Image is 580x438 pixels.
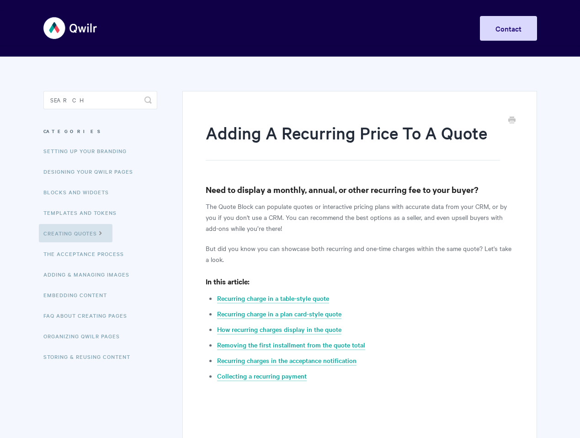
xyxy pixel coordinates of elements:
a: Removing the first installment from the quote total [217,340,365,350]
a: Organizing Qwilr Pages [43,327,127,345]
a: Contact [480,16,537,41]
a: FAQ About Creating Pages [43,306,134,325]
a: Storing & Reusing Content [43,347,137,366]
a: Templates and Tokens [43,203,123,222]
a: Print this Article [508,116,516,126]
a: Adding & Managing Images [43,265,136,283]
strong: In this article: [206,276,250,286]
a: Setting up your Branding [43,142,133,160]
p: The Quote Block can populate quotes or interactive pricing plans with accurate data from your CRM... [206,201,513,234]
a: Blocks and Widgets [43,183,116,201]
h1: Adding A Recurring Price To A Quote [206,121,500,160]
a: Designing Your Qwilr Pages [43,162,140,181]
p: But did you know you can showcase both recurring and one-time charges within the same quote? Let'... [206,243,513,265]
a: Recurring charge in a plan card-style quote [217,309,341,319]
a: Creating Quotes [39,224,112,242]
a: Recurring charge in a table-style quote [217,294,329,304]
a: Embedding Content [43,286,114,304]
a: The Acceptance Process [43,245,131,263]
h3: Categories [43,123,157,139]
h3: Need to display a monthly, annual, or other recurring fee to your buyer? [206,183,513,196]
a: How recurring charges display in the quote [217,325,341,335]
a: Collecting a recurring payment [217,371,307,381]
img: Qwilr Help Center [43,11,98,45]
a: Recurring charges in the acceptance notification [217,356,357,366]
input: Search [43,91,157,109]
